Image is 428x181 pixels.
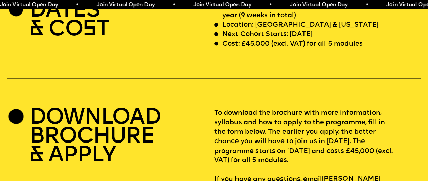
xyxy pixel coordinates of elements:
[29,2,109,39] h2: DATES & CO T
[365,2,368,8] span: •
[269,2,272,8] span: •
[75,2,78,8] span: •
[172,2,175,8] span: •
[222,2,395,21] p: Length: Five in-person Modules spread across 1 year (9 weeks in total)
[222,21,378,30] p: Location: [GEOGRAPHIC_DATA] & [US_STATE]
[222,40,363,49] p: Cost: £45,000 (excl. VAT) for all 5 modules
[222,30,312,40] p: Next Cohort Starts: [DATE]
[29,109,161,165] h2: DOWNLOAD BROCHURE & APPLY
[83,19,96,41] span: S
